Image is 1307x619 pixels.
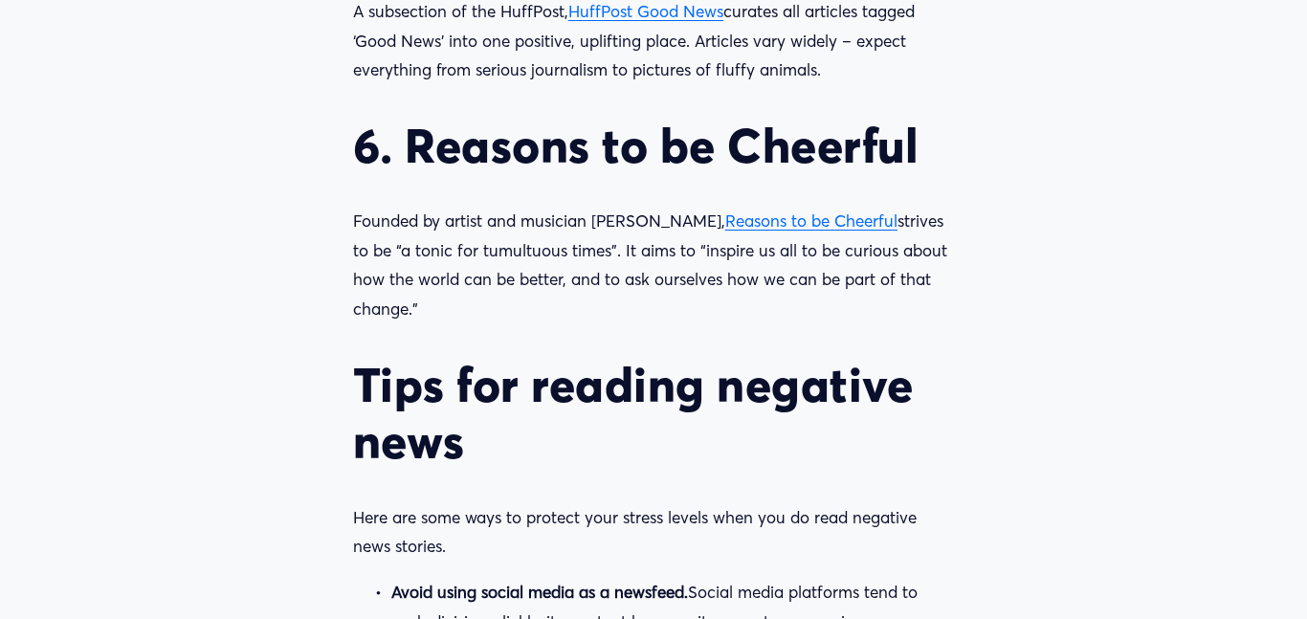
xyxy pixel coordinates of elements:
h2: 6. Reasons to be Cheerful [353,118,954,175]
a: HuffPost Good News [568,1,723,21]
p: Founded by artist and musician [PERSON_NAME], strives to be “a tonic for tumultuous times”. It ai... [353,207,954,323]
a: Reasons to be Cheerful [725,210,897,231]
strong: Avoid using social media as a newsfeed. [391,582,688,602]
h2: Tips for reading negative news [353,357,954,471]
p: Here are some ways to protect your stress levels when you do read negative news stories. [353,503,954,562]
